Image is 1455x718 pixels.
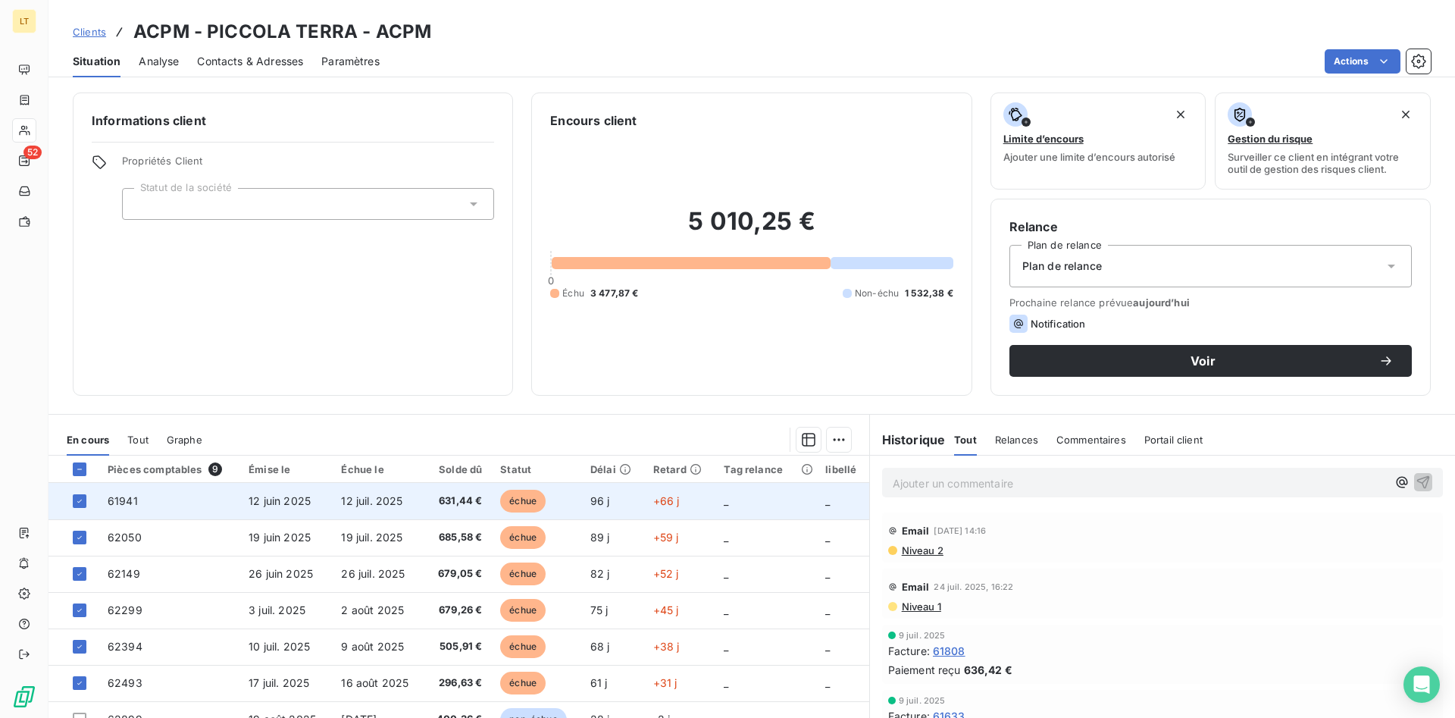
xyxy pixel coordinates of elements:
[133,18,431,45] h3: ACPM - PICCOLA TERRA - ACPM
[341,531,402,544] span: 19 juil. 2025
[433,639,483,654] span: 505,91 €
[249,676,309,689] span: 17 juil. 2025
[1144,434,1203,446] span: Portail client
[321,54,380,69] span: Paramètres
[167,434,202,446] span: Graphe
[73,24,106,39] a: Clients
[108,531,142,544] span: 62050
[341,494,402,507] span: 12 juil. 2025
[135,197,147,211] input: Ajouter une valeur
[433,530,483,545] span: 685,58 €
[653,463,706,475] div: Retard
[1003,133,1084,145] span: Limite d’encours
[127,434,149,446] span: Tout
[990,92,1206,190] button: Limite d’encoursAjouter une limite d’encours autorisé
[825,640,830,653] span: _
[197,54,303,69] span: Contacts & Adresses
[500,526,546,549] span: échue
[108,462,230,476] div: Pièces comptables
[825,494,830,507] span: _
[1031,318,1086,330] span: Notification
[433,494,483,509] span: 631,44 €
[1325,49,1400,74] button: Actions
[1133,296,1190,309] span: aujourd’hui
[964,662,1012,678] span: 636,42 €
[825,676,830,689] span: _
[500,490,546,513] span: échue
[724,604,728,616] span: _
[108,604,142,616] span: 62299
[653,494,680,507] span: +66 j
[500,463,572,475] div: Statut
[249,531,311,544] span: 19 juin 2025
[954,434,977,446] span: Tout
[12,9,36,33] div: LT
[1228,151,1418,175] span: Surveiller ce client en intégrant votre outil de gestion des risques client.
[870,431,946,449] h6: Historique
[341,604,404,616] span: 2 août 2025
[562,287,584,300] span: Échu
[590,531,610,544] span: 89 j
[23,146,42,159] span: 52
[653,676,677,689] span: +31 j
[724,640,728,653] span: _
[902,525,930,537] span: Email
[590,604,609,616] span: 75 j
[653,567,679,580] span: +52 j
[934,582,1013,591] span: 24 juil. 2025, 16:22
[550,111,637,130] h6: Encours client
[1056,434,1126,446] span: Commentaires
[500,599,546,622] span: échue
[724,463,807,475] div: Tag relance
[899,696,946,705] span: 9 juil. 2025
[1028,355,1378,367] span: Voir
[108,640,142,653] span: 62394
[341,567,405,580] span: 26 juil. 2025
[724,676,728,689] span: _
[905,287,953,300] span: 1 532,38 €
[900,600,941,613] span: Niveau 1
[590,567,610,580] span: 82 j
[590,640,610,653] span: 68 j
[433,676,483,691] span: 296,63 €
[341,640,404,653] span: 9 août 2025
[341,676,408,689] span: 16 août 2025
[855,287,899,300] span: Non-échu
[73,54,120,69] span: Situation
[1228,133,1313,145] span: Gestion du risque
[92,111,494,130] h6: Informations client
[208,462,222,476] span: 9
[724,567,728,580] span: _
[1009,345,1412,377] button: Voir
[341,463,414,475] div: Échue le
[122,155,494,176] span: Propriétés Client
[433,566,483,582] span: 679,05 €
[590,463,635,475] div: Délai
[724,531,728,544] span: _
[139,54,179,69] span: Analyse
[12,685,36,709] img: Logo LeanPay
[995,434,1038,446] span: Relances
[1009,296,1412,309] span: Prochaine relance prévue
[900,544,943,557] span: Niveau 2
[108,494,138,507] span: 61941
[825,604,830,616] span: _
[899,631,946,640] span: 9 juil. 2025
[590,494,610,507] span: 96 j
[590,287,639,300] span: 3 477,87 €
[590,676,608,689] span: 61 j
[433,463,483,475] div: Solde dû
[653,531,679,544] span: +59 j
[825,567,830,580] span: _
[73,26,106,38] span: Clients
[1022,259,1102,274] span: Plan de relance
[825,531,830,544] span: _
[724,494,728,507] span: _
[249,604,305,616] span: 3 juil. 2025
[933,643,965,659] span: 61808
[934,526,986,535] span: [DATE] 14:16
[550,206,953,252] h2: 5 010,25 €
[500,672,546,694] span: échue
[1403,666,1440,703] div: Open Intercom Messenger
[67,434,109,446] span: En cours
